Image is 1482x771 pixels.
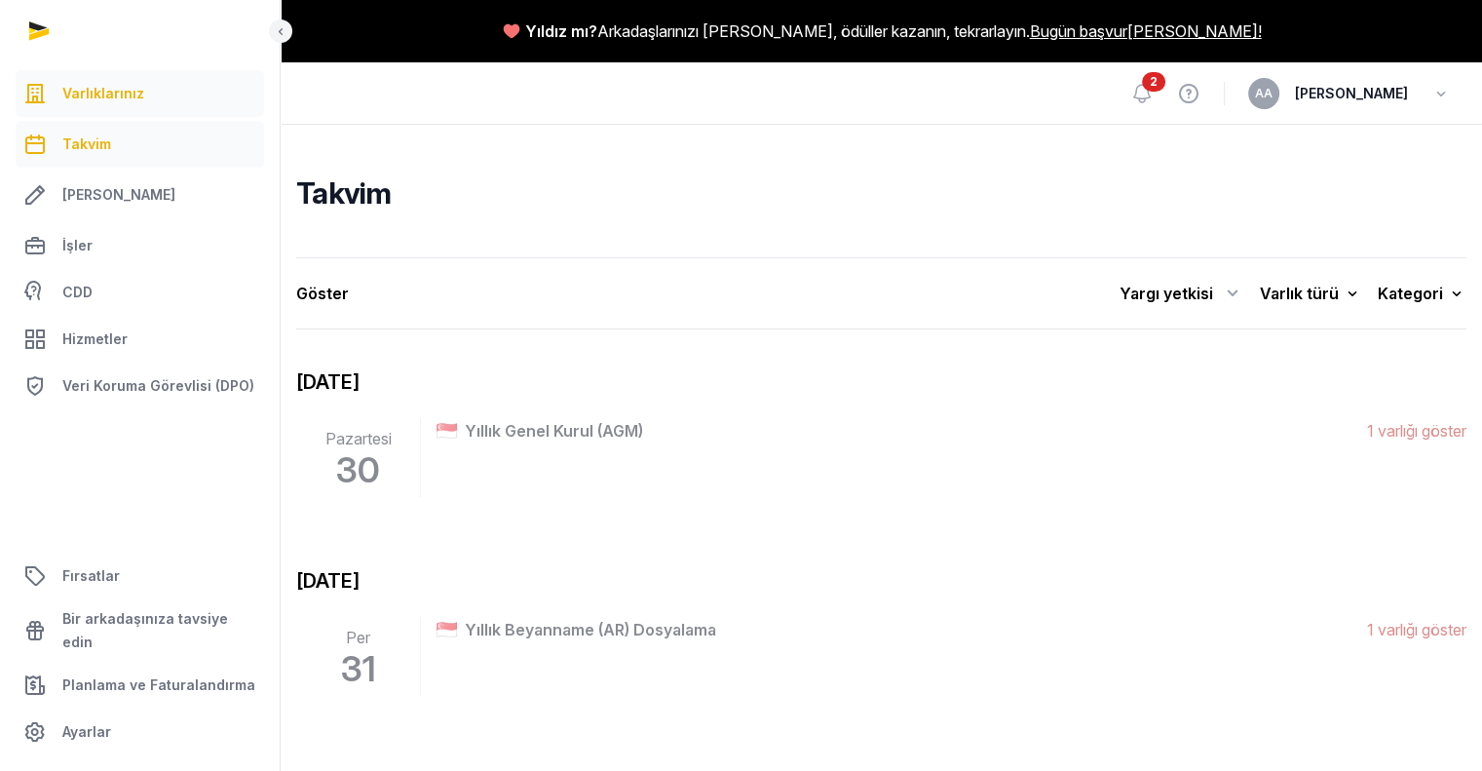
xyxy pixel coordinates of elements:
[1030,19,1262,43] a: Bugün başvur[PERSON_NAME]!
[62,284,93,300] font: CDD
[1260,284,1339,303] font: Varlık türü
[16,172,264,218] a: [PERSON_NAME]
[1030,21,1262,41] font: Bugün başvur[PERSON_NAME]!
[1120,284,1213,303] font: Yargı yetkisi
[597,21,1030,41] font: Arkadaşlarınızı [PERSON_NAME], ödüller kazanın, tekrarlayın.
[16,70,264,117] a: Varlıklarınız
[62,610,228,650] font: Bir arkadaşınıza tavsiye edin
[16,316,264,363] a: Hizmetler
[296,284,349,303] font: Göster
[62,567,120,584] font: Fırsatlar
[16,662,264,709] a: Planlama ve Faturalandırma
[62,676,255,693] font: Planlama ve Faturalandırma
[1295,85,1408,101] font: [PERSON_NAME]
[296,370,360,394] font: [DATE]
[325,429,392,448] font: Pazartesi
[62,85,144,101] font: Varlıklarınız
[465,421,643,441] font: Yıllık Genel Kurul (AGM)
[16,553,264,599] a: Fırsatlar
[16,121,264,168] a: Takvim
[16,273,264,312] a: CDD
[336,448,380,491] font: 30
[1385,677,1482,771] div: Sohbet Aracı
[525,21,597,41] font: Yıldız mı?
[296,569,360,593] font: [DATE]
[1255,86,1273,100] font: AA
[62,377,254,394] font: Veri Koruma Görevlisi (DPO)
[1248,78,1279,109] button: AA
[1367,421,1466,441] font: 1 varlığı göster
[16,222,264,269] a: İşler
[62,186,175,203] font: [PERSON_NAME]
[296,175,392,211] font: Takvim
[62,135,111,152] font: Takvim
[1367,620,1466,639] font: 1 varlığı göster
[62,723,111,740] font: Ayarlar
[465,620,716,639] font: Yıllık Beyanname (AR) Dosyalama
[62,237,93,253] font: İşler
[341,647,376,690] font: 31
[16,599,264,662] a: Bir arkadaşınıza tavsiye edin
[1150,74,1158,89] font: 2
[1378,284,1443,303] font: Kategori
[1385,677,1482,771] iframe: Sohbet Widget'ı
[62,330,128,347] font: Hizmetler
[16,366,264,405] a: Veri Koruma Görevlisi (DPO)
[16,709,264,755] a: Ayarlar
[346,628,370,647] font: Per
